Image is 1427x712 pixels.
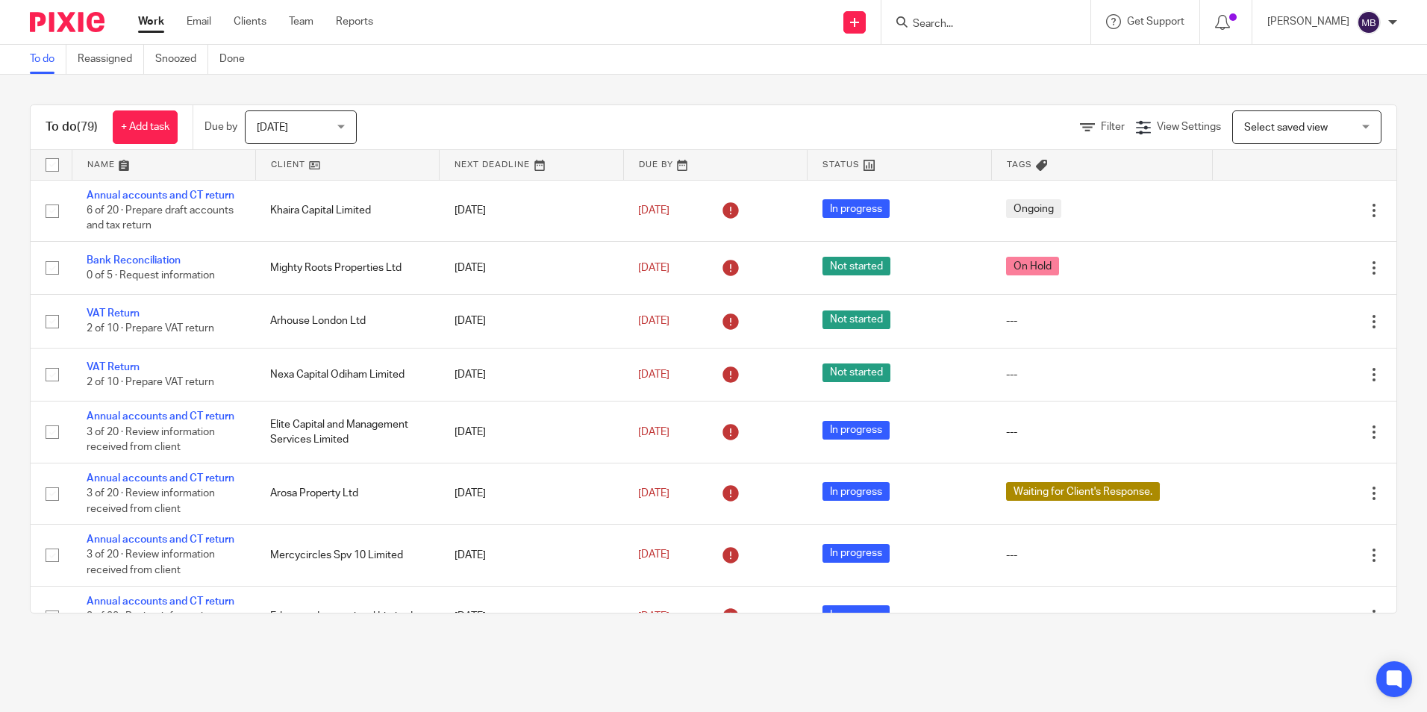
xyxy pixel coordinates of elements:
[440,586,623,647] td: [DATE]
[440,402,623,463] td: [DATE]
[30,45,66,74] a: To do
[1007,160,1032,169] span: Tags
[1006,313,1197,328] div: ---
[822,544,890,563] span: In progress
[87,473,234,484] a: Annual accounts and CT return
[1006,199,1061,218] span: Ongoing
[87,377,214,387] span: 2 of 10 · Prepare VAT return
[187,14,211,29] a: Email
[638,369,669,380] span: [DATE]
[255,586,439,647] td: Edusmart International Limited
[440,463,623,524] td: [DATE]
[1157,122,1221,132] span: View Settings
[87,308,140,319] a: VAT Return
[87,190,234,201] a: Annual accounts and CT return
[440,295,623,348] td: [DATE]
[87,427,215,453] span: 3 of 20 · Review information received from client
[87,324,214,334] span: 2 of 10 · Prepare VAT return
[87,411,234,422] a: Annual accounts and CT return
[1006,609,1197,624] div: ---
[138,14,164,29] a: Work
[638,427,669,437] span: [DATE]
[822,257,890,275] span: Not started
[234,14,266,29] a: Clients
[87,270,215,281] span: 0 of 5 · Request information
[638,488,669,499] span: [DATE]
[1267,14,1349,29] p: [PERSON_NAME]
[204,119,237,134] p: Due by
[87,205,234,231] span: 6 of 20 · Prepare draft accounts and tax return
[822,482,890,501] span: In progress
[638,550,669,560] span: [DATE]
[911,18,1046,31] input: Search
[155,45,208,74] a: Snoozed
[257,122,288,133] span: [DATE]
[638,611,669,622] span: [DATE]
[1101,122,1125,132] span: Filter
[87,255,181,266] a: Bank Reconciliation
[255,463,439,524] td: Arosa Property Ltd
[219,45,256,74] a: Done
[46,119,98,135] h1: To do
[638,316,669,326] span: [DATE]
[822,310,890,329] span: Not started
[1244,122,1328,133] span: Select saved view
[822,363,890,382] span: Not started
[255,402,439,463] td: Elite Capital and Management Services Limited
[87,534,234,545] a: Annual accounts and CT return
[87,550,215,576] span: 3 of 20 · Review information received from client
[638,263,669,273] span: [DATE]
[440,525,623,586] td: [DATE]
[255,295,439,348] td: Arhouse London Ltd
[822,421,890,440] span: In progress
[255,348,439,401] td: Nexa Capital Odiham Limited
[87,362,140,372] a: VAT Return
[822,199,890,218] span: In progress
[440,241,623,294] td: [DATE]
[1006,482,1160,501] span: Waiting for Client's Response.
[78,45,144,74] a: Reassigned
[113,110,178,144] a: + Add task
[87,488,215,514] span: 3 of 20 · Review information received from client
[1006,425,1197,440] div: ---
[1006,257,1059,275] span: On Hold
[822,605,890,624] span: In progress
[1006,548,1197,563] div: ---
[77,121,98,133] span: (79)
[255,180,439,241] td: Khaira Capital Limited
[440,180,623,241] td: [DATE]
[336,14,373,29] a: Reports
[440,348,623,401] td: [DATE]
[1357,10,1381,34] img: svg%3E
[30,12,104,32] img: Pixie
[1006,367,1197,382] div: ---
[255,241,439,294] td: Mighty Roots Properties Ltd
[638,205,669,216] span: [DATE]
[255,525,439,586] td: Mercycircles Spv 10 Limited
[289,14,313,29] a: Team
[87,611,215,637] span: 3 of 20 · Review information received from client
[1127,16,1184,27] span: Get Support
[87,596,234,607] a: Annual accounts and CT return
